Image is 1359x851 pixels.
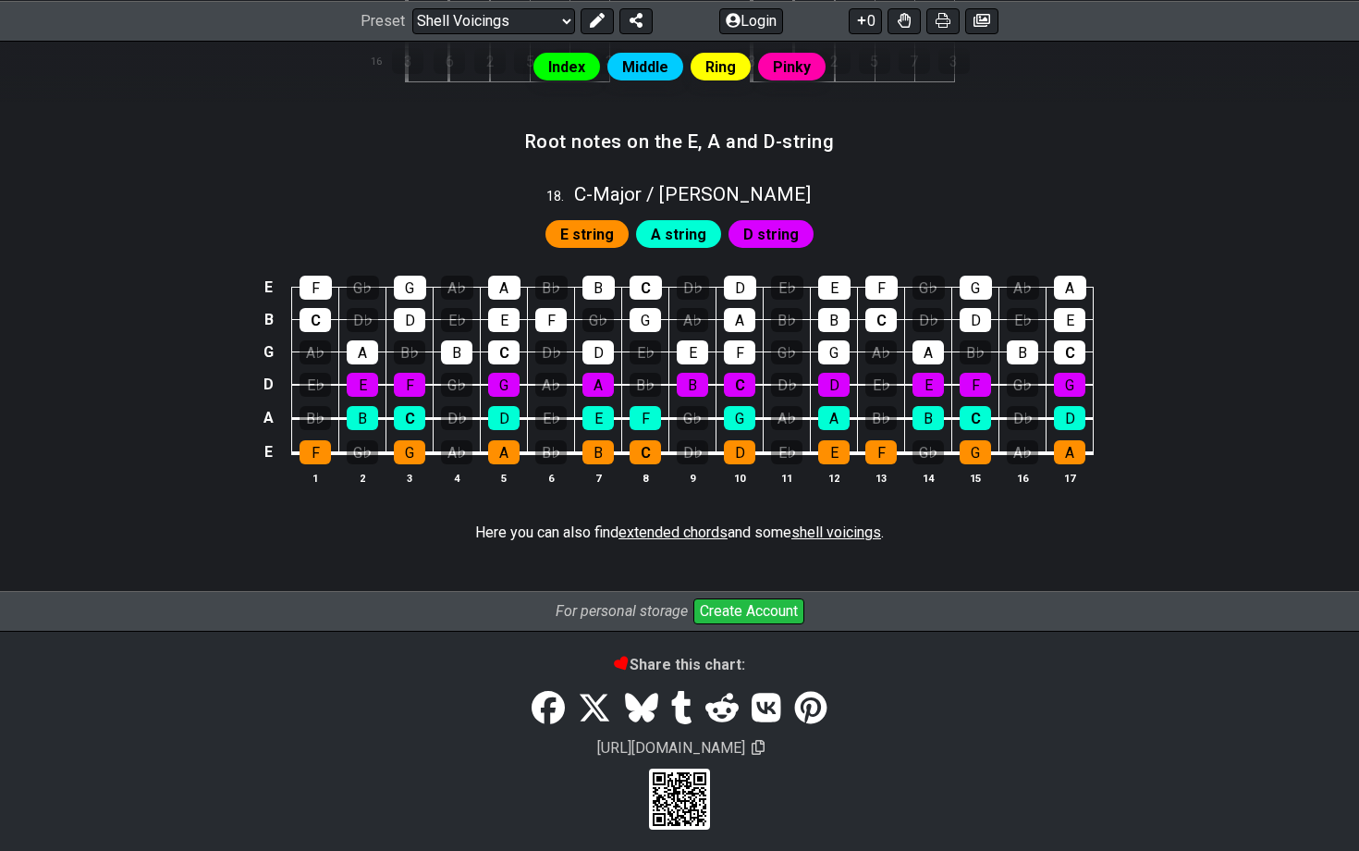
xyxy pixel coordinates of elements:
[818,440,850,464] div: E
[347,276,379,300] div: G♭
[811,468,858,487] th: 12
[665,683,699,734] a: Tumblr
[630,406,661,430] div: F
[394,340,425,364] div: B♭
[724,406,755,430] div: G
[535,373,567,397] div: A♭
[912,440,944,464] div: G♭
[488,373,520,397] div: G
[630,340,661,364] div: E♭
[441,308,472,332] div: E♭
[724,373,755,397] div: C
[1007,373,1038,397] div: G♭
[441,276,473,300] div: A♭
[622,468,669,487] th: 8
[412,7,575,33] select: Preset
[394,440,425,464] div: G
[258,435,280,470] td: E
[582,440,614,464] div: B
[912,276,945,300] div: G♭
[960,406,991,430] div: C
[475,523,884,543] p: Here you can also find and some .
[771,373,802,397] div: D♭
[347,308,378,332] div: D♭
[677,373,708,397] div: B
[677,340,708,364] div: E
[441,340,472,364] div: B
[548,54,585,80] span: Index
[952,468,999,487] th: 15
[1054,276,1086,300] div: A
[535,340,567,364] div: D♭
[560,221,614,248] span: First enable full edit mode to edit
[582,340,614,364] div: D
[258,336,280,368] td: G
[630,308,661,332] div: G
[488,406,520,430] div: D
[818,406,850,430] div: A
[300,308,331,332] div: C
[1054,308,1085,332] div: E
[926,7,960,33] button: Print
[1007,440,1038,464] div: A♭
[724,276,756,300] div: D
[1054,340,1085,364] div: C
[912,373,944,397] div: E
[582,373,614,397] div: A
[999,468,1047,487] th: 16
[724,440,755,464] div: D
[619,7,653,33] button: Share Preset
[546,187,574,207] span: 18 .
[788,683,834,734] a: Pinterest
[849,7,882,33] button: 0
[743,221,799,248] span: First enable full edit mode to edit
[394,308,425,332] div: D
[630,373,661,397] div: B♭
[865,276,898,300] div: F
[791,524,881,541] span: shell voicings
[719,7,783,33] button: Login
[488,276,520,300] div: A
[300,276,332,300] div: F
[771,340,802,364] div: G♭
[258,271,280,303] td: E
[441,373,472,397] div: G♭
[300,406,331,430] div: B♭
[1047,468,1094,487] th: 17
[1007,276,1039,300] div: A♭
[556,602,688,620] i: For personal storage
[912,406,944,430] div: B
[488,440,520,464] div: A
[818,340,850,364] div: G
[618,683,664,734] a: Bluesky
[434,468,481,487] th: 4
[535,440,567,464] div: B♭
[960,308,991,332] div: D
[905,468,952,487] th: 14
[615,656,745,673] b: Share this chart:
[865,340,897,364] div: A♭
[618,524,728,541] span: extended chords
[865,440,897,464] div: F
[669,468,716,487] th: 9
[594,736,748,759] span: [URL][DOMAIN_NAME]
[865,406,897,430] div: B♭
[361,12,405,30] span: Preset
[582,308,614,332] div: G♭
[752,739,765,757] span: Copy url to clipboard
[582,406,614,430] div: E
[300,340,331,364] div: A♭
[649,769,710,830] div: Scan to view on your cellphone.
[488,340,520,364] div: C
[858,468,905,487] th: 13
[724,308,755,332] div: A
[571,683,618,734] a: Tweet
[630,276,662,300] div: C
[960,440,991,464] div: G
[771,406,802,430] div: A♭
[771,308,802,332] div: B♭
[1054,406,1085,430] div: D
[394,276,426,300] div: G
[394,406,425,430] div: C
[699,683,745,734] a: Reddit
